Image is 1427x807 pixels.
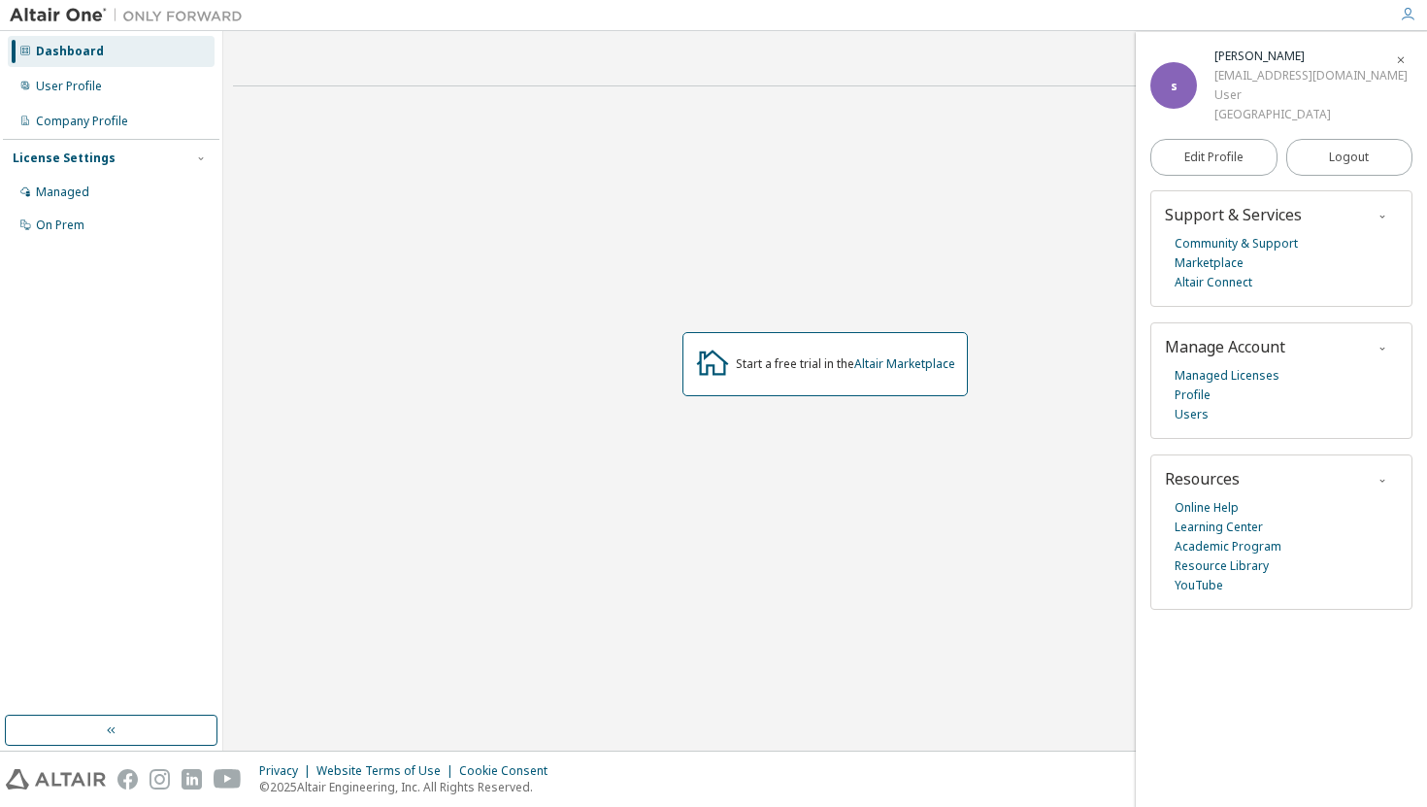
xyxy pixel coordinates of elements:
[1175,273,1252,292] a: Altair Connect
[1175,498,1239,518] a: Online Help
[117,769,138,790] img: facebook.svg
[1171,78,1178,94] span: s
[1175,537,1281,556] a: Academic Program
[1165,204,1302,225] span: Support & Services
[854,355,955,372] a: Altair Marketplace
[1175,386,1211,405] a: Profile
[1175,576,1223,595] a: YouTube
[1165,336,1285,357] span: Manage Account
[259,779,559,795] p: © 2025 Altair Engineering, Inc. All Rights Reserved.
[1175,366,1279,386] a: Managed Licenses
[6,769,106,790] img: altair_logo.svg
[1214,66,1408,85] div: [EMAIL_ADDRESS][DOMAIN_NAME]
[1286,139,1413,176] button: Logout
[1165,468,1240,489] span: Resources
[459,763,559,779] div: Cookie Consent
[36,114,128,129] div: Company Profile
[316,763,459,779] div: Website Terms of Use
[1214,105,1408,124] div: [GEOGRAPHIC_DATA]
[259,763,316,779] div: Privacy
[1175,518,1263,537] a: Learning Center
[1214,47,1408,66] div: samina sokoli
[1184,150,1244,165] span: Edit Profile
[214,769,242,790] img: youtube.svg
[182,769,202,790] img: linkedin.svg
[1175,405,1209,424] a: Users
[36,218,84,233] div: On Prem
[1214,85,1408,105] div: User
[1175,234,1298,253] a: Community & Support
[13,151,116,166] div: License Settings
[36,185,89,200] div: Managed
[1175,556,1269,576] a: Resource Library
[36,79,102,94] div: User Profile
[1329,148,1369,167] span: Logout
[1175,253,1244,273] a: Marketplace
[149,769,170,790] img: instagram.svg
[36,44,104,59] div: Dashboard
[736,356,955,372] div: Start a free trial in the
[10,6,252,25] img: Altair One
[1150,139,1278,176] a: Edit Profile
